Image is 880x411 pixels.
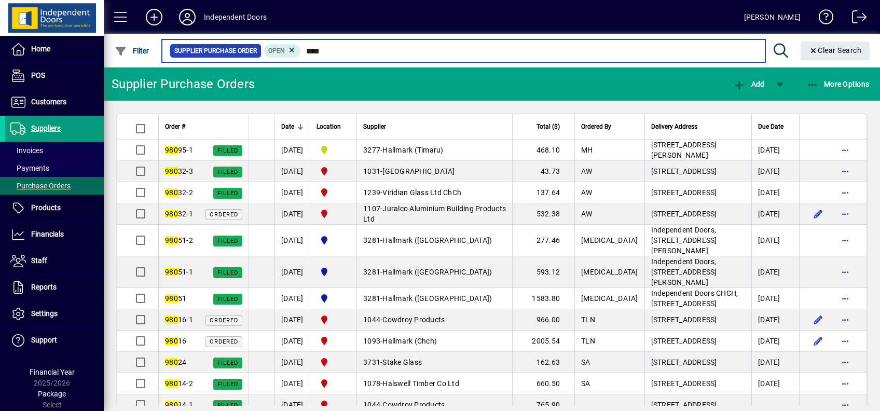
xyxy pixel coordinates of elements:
[31,203,61,212] span: Products
[31,256,47,265] span: Staff
[751,140,799,161] td: [DATE]
[363,379,380,388] span: 1078
[165,294,178,303] em: 980
[217,169,238,175] span: Filled
[512,256,574,288] td: 593.12
[165,236,178,244] em: 980
[363,401,380,409] span: 1044
[581,121,638,132] div: Ordered By
[837,333,854,349] button: More options
[10,164,49,172] span: Payments
[5,142,104,159] a: Invoices
[274,309,310,331] td: [DATE]
[382,316,445,324] span: Cowdroy Products
[751,182,799,203] td: [DATE]
[31,230,64,238] span: Financials
[264,44,301,58] mat-chip: Completion Status: Open
[274,373,310,394] td: [DATE]
[165,316,193,324] span: 16-1
[519,121,569,132] div: Total ($)
[317,335,350,347] span: Christchurch
[204,9,267,25] div: Independent Doors
[581,337,595,345] span: TLN
[382,358,422,366] span: Stake Glass
[751,256,799,288] td: [DATE]
[581,316,595,324] span: TLN
[810,205,827,222] button: Edit
[5,159,104,177] a: Payments
[356,161,512,182] td: -
[356,352,512,373] td: -
[512,288,574,309] td: 1583.80
[356,225,512,256] td: -
[751,161,799,182] td: [DATE]
[581,236,638,244] span: [MEDICAL_DATA]
[363,167,380,175] span: 1031
[38,390,66,398] span: Package
[274,203,310,225] td: [DATE]
[810,333,827,349] button: Edit
[281,121,304,132] div: Date
[837,205,854,222] button: More options
[363,204,380,213] span: 1107
[644,256,752,288] td: Independent Doors, [STREET_ADDRESS][PERSON_NAME]
[274,161,310,182] td: [DATE]
[217,147,238,154] span: Filled
[317,234,350,246] span: Cromwell Central Otago
[581,379,590,388] span: SA
[171,8,204,26] button: Profile
[356,140,512,161] td: -
[581,268,638,276] span: [MEDICAL_DATA]
[165,146,178,154] em: 980
[512,203,574,225] td: 532.38
[751,309,799,331] td: [DATE]
[363,146,380,154] span: 3277
[268,47,285,54] span: Open
[356,203,512,225] td: -
[317,208,350,220] span: Christchurch
[837,375,854,392] button: More options
[5,222,104,248] a: Financials
[801,42,870,60] button: Clear
[837,163,854,180] button: More options
[512,373,574,394] td: 660.50
[512,331,574,352] td: 2005.54
[382,379,459,388] span: Halswell Timber Co Ltd
[165,236,193,244] span: 51-2
[31,98,66,106] span: Customers
[165,401,178,409] em: 980
[317,144,350,156] span: Timaru
[382,401,445,409] span: Cowdroy Products
[751,203,799,225] td: [DATE]
[382,167,455,175] span: [GEOGRAPHIC_DATA]
[317,292,350,305] span: Cromwell Central Otago
[363,268,380,276] span: 3281
[217,238,238,244] span: Filled
[644,203,752,225] td: [STREET_ADDRESS]
[581,188,593,197] span: AW
[363,236,380,244] span: 3281
[112,76,255,92] div: Supplier Purchase Orders
[165,401,193,409] span: 14-1
[837,354,854,371] button: More options
[733,80,764,88] span: Add
[804,75,872,93] button: More Options
[537,121,560,132] span: Total ($)
[165,167,178,175] em: 980
[512,161,574,182] td: 43.73
[210,317,238,324] span: Ordered
[363,294,380,303] span: 3281
[512,140,574,161] td: 468.10
[165,268,178,276] em: 980
[581,167,593,175] span: AW
[317,186,350,199] span: Christchurch
[731,75,767,93] button: Add
[317,165,350,177] span: Christchurch
[5,89,104,115] a: Customers
[165,337,178,345] em: 980
[274,331,310,352] td: [DATE]
[317,377,350,390] span: Christchurch
[837,184,854,201] button: More options
[382,268,492,276] span: Hallmark ([GEOGRAPHIC_DATA])
[165,316,178,324] em: 980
